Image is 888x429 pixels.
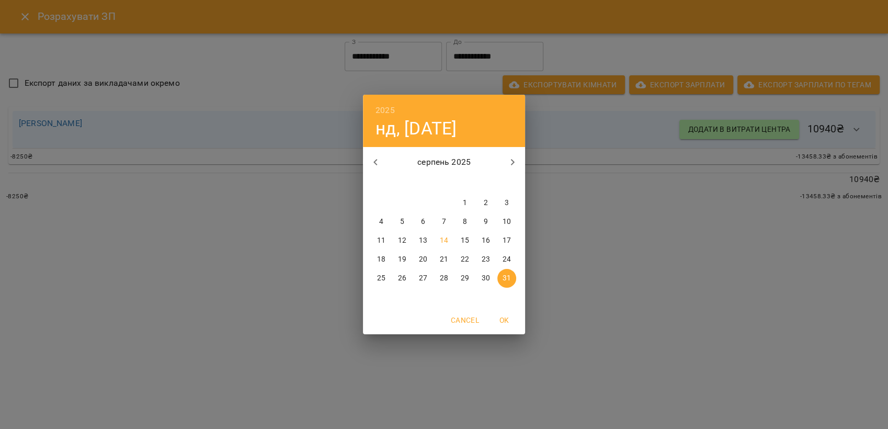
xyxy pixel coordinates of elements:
button: 29 [456,269,474,288]
p: 4 [379,217,383,227]
p: 6 [421,217,425,227]
button: 31 [497,269,516,288]
button: 30 [476,269,495,288]
button: 2 [476,194,495,212]
button: 18 [372,250,391,269]
button: 27 [414,269,432,288]
p: 31 [503,273,511,284]
button: 20 [414,250,432,269]
span: чт [435,178,453,188]
p: 24 [503,254,511,265]
button: 4 [372,212,391,231]
p: 10 [503,217,511,227]
button: нд, [DATE] [375,118,457,139]
button: 26 [393,269,412,288]
p: 14 [440,235,448,246]
button: 8 [456,212,474,231]
span: сб [476,178,495,188]
p: 8 [463,217,467,227]
p: 19 [398,254,406,265]
span: пн [372,178,391,188]
p: 11 [377,235,385,246]
button: 28 [435,269,453,288]
button: OK [487,311,521,330]
p: 7 [442,217,446,227]
button: 23 [476,250,495,269]
p: 22 [461,254,469,265]
p: 9 [484,217,488,227]
button: 25 [372,269,391,288]
p: 26 [398,273,406,284]
span: ср [414,178,432,188]
p: 12 [398,235,406,246]
span: нд [497,178,516,188]
button: 9 [476,212,495,231]
button: 5 [393,212,412,231]
p: 16 [482,235,490,246]
button: 21 [435,250,453,269]
button: 13 [414,231,432,250]
button: 12 [393,231,412,250]
button: 10 [497,212,516,231]
p: 3 [505,198,509,208]
p: 27 [419,273,427,284]
p: 5 [400,217,404,227]
p: 20 [419,254,427,265]
span: OK [492,314,517,326]
button: 16 [476,231,495,250]
p: серпень 2025 [388,156,500,168]
span: Cancel [451,314,479,326]
p: 29 [461,273,469,284]
p: 30 [482,273,490,284]
p: 15 [461,235,469,246]
button: 17 [497,231,516,250]
p: 25 [377,273,385,284]
p: 2 [484,198,488,208]
button: 22 [456,250,474,269]
p: 18 [377,254,385,265]
p: 23 [482,254,490,265]
button: 2025 [375,103,395,118]
span: пт [456,178,474,188]
button: 14 [435,231,453,250]
p: 13 [419,235,427,246]
button: 19 [393,250,412,269]
button: 11 [372,231,391,250]
button: 3 [497,194,516,212]
p: 21 [440,254,448,265]
button: 24 [497,250,516,269]
button: 1 [456,194,474,212]
button: 7 [435,212,453,231]
span: вт [393,178,412,188]
button: Cancel [447,311,483,330]
p: 28 [440,273,448,284]
button: 6 [414,212,432,231]
button: 15 [456,231,474,250]
p: 1 [463,198,467,208]
p: 17 [503,235,511,246]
